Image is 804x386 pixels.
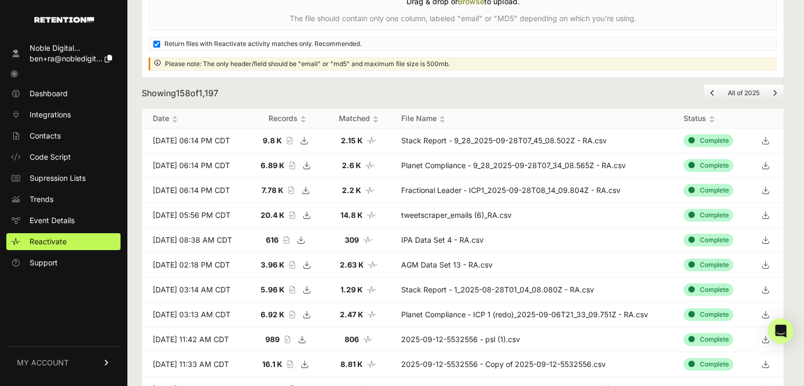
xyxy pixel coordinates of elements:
[683,234,733,246] div: Complete
[342,186,361,195] strong: 2.2 K
[340,285,363,294] strong: 1.29 K
[340,260,364,269] strong: 2.63 K
[391,228,673,253] td: IPA Data Set 4 - RA.csv
[287,361,293,368] i: Record count of the file
[683,259,733,271] div: Complete
[261,310,284,319] strong: 6.92 K
[704,84,784,102] nav: Page navigation
[248,109,327,128] th: Records
[266,235,279,244] strong: 616
[288,187,294,194] i: Record count of the file
[6,212,121,229] a: Event Details
[261,210,284,219] strong: 20.4 K
[164,40,362,48] span: Return files with Reactivate activity matches only. Recommended.
[768,318,793,344] div: Open Intercom Messenger
[284,336,290,343] i: Record count of the file
[340,210,363,219] strong: 14.8 K
[142,302,248,327] td: [DATE] 03:13 AM CDT
[263,136,282,145] strong: 9.8 K
[391,327,673,352] td: 2025-09-12-5532556 - psl (1).csv
[365,162,375,169] i: Number of matched records
[683,159,733,172] div: Complete
[345,335,359,344] strong: 806
[340,310,363,319] strong: 2.47 K
[289,212,295,219] i: Record count of the file
[683,308,733,321] div: Complete
[345,235,359,244] strong: 309
[30,131,61,141] span: Contacts
[142,153,248,178] td: [DATE] 06:14 PM CDT
[6,127,121,144] a: Contacts
[283,236,289,244] i: Record count of the file
[391,178,673,203] td: Fractional Leader - ICP1_2025-09-28T08_14_09.804Z - RA.csv
[391,203,673,228] td: tweetscraper_emails (6)_RA.csv
[683,333,733,346] div: Complete
[30,43,112,53] div: Noble Digital...
[6,149,121,166] a: Code Script
[391,153,673,178] td: Planet Compliance - 9_28_2025-09-28T07_34_08.565Z - RA.csv
[6,233,121,250] a: Reactivate
[363,236,373,244] i: Number of matched records
[289,286,295,293] i: Record count of the file
[342,161,361,170] strong: 2.6 K
[262,186,283,195] strong: 7.78 K
[289,311,295,318] i: Record count of the file
[142,228,248,253] td: [DATE] 08:38 AM CDT
[367,137,376,144] i: Number of matched records
[391,128,673,153] td: Stack Report - 9_28_2025-09-28T07_45_08.502Z - RA.csv
[30,54,103,63] span: ben+ra@nobledigit...
[142,352,248,377] td: [DATE] 11:33 AM CDT
[262,360,282,369] strong: 16.1 K
[6,40,121,67] a: Noble Digital... ben+ra@nobledigit...
[261,260,284,269] strong: 3.96 K
[300,115,306,123] img: no_sort-eaf950dc5ab64cae54d48a5578032e96f70b2ecb7d747501f34c8f2db400fb66.gif
[683,358,733,371] div: Complete
[683,283,733,296] div: Complete
[373,115,378,123] img: no_sort-eaf950dc5ab64cae54d48a5578032e96f70b2ecb7d747501f34c8f2db400fb66.gif
[367,212,376,219] i: Number of matched records
[391,109,673,128] th: File Name
[391,352,673,377] td: 2025-09-12-5532556 - Copy of 2025-09-12-5532556.csv
[6,170,121,187] a: Supression Lists
[142,87,218,99] div: Showing of
[6,106,121,123] a: Integrations
[30,236,67,247] span: Reactivate
[142,203,248,228] td: [DATE] 05:56 PM CDT
[391,278,673,302] td: Stack Report - 1_2025-08-28T01_04_08.080Z - RA.csv
[34,17,94,23] img: Retention.com
[683,209,733,222] div: Complete
[286,137,292,144] i: Record count of the file
[289,261,295,269] i: Record count of the file
[261,285,284,294] strong: 5.96 K
[30,109,71,120] span: Integrations
[17,357,69,368] span: MY ACCOUNT
[673,109,747,128] th: Status
[142,109,248,128] th: Date
[367,311,377,318] i: Number of matched records
[6,254,121,271] a: Support
[391,302,673,327] td: Planet Compliance - ICP 1 (redo)_2025-09-06T21_33_09.751Z - RA.csv
[176,88,190,98] span: 158
[30,88,68,99] span: Dashboard
[289,162,295,169] i: Record count of the file
[367,361,376,368] i: Number of matched records
[142,128,248,153] td: [DATE] 06:14 PM CDT
[710,89,715,97] a: Previous
[142,178,248,203] td: [DATE] 06:14 PM CDT
[30,152,71,162] span: Code Script
[327,109,391,128] th: Matched
[683,184,733,197] div: Complete
[142,327,248,352] td: [DATE] 11:42 AM CDT
[6,191,121,208] a: Trends
[367,286,376,293] i: Number of matched records
[199,88,218,98] span: 1,197
[368,261,377,269] i: Number of matched records
[30,258,58,268] span: Support
[721,89,766,97] li: All of 2025
[172,115,178,123] img: no_sort-eaf950dc5ab64cae54d48a5578032e96f70b2ecb7d747501f34c8f2db400fb66.gif
[709,115,715,123] img: no_sort-eaf950dc5ab64cae54d48a5578032e96f70b2ecb7d747501f34c8f2db400fb66.gif
[6,346,121,379] a: MY ACCOUNT
[30,215,75,226] span: Event Details
[142,253,248,278] td: [DATE] 02:18 PM CDT
[683,134,733,147] div: Complete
